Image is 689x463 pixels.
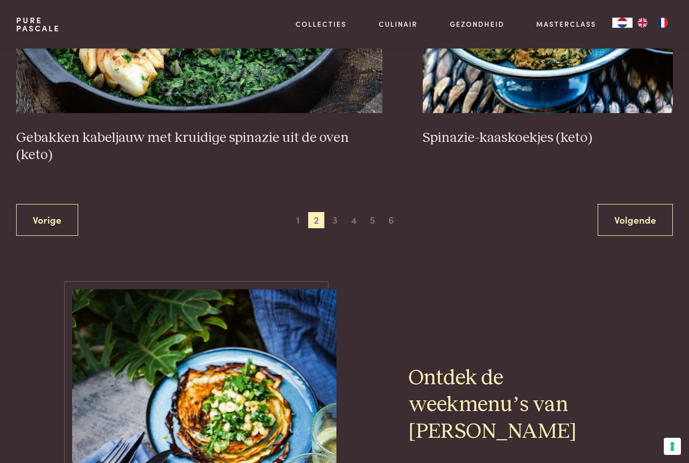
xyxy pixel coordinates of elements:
[308,212,324,228] span: 2
[653,18,673,28] a: FR
[633,18,653,28] a: EN
[664,438,681,455] button: Uw voorkeuren voor toestemming voor trackingtechnologieën
[598,204,673,236] a: Volgende
[346,212,362,228] span: 4
[450,19,504,29] a: Gezondheid
[16,129,382,164] h3: Gebakken kabeljauw met kruidige spinazie uit de oven (keto)
[383,212,399,228] span: 6
[612,18,633,28] div: Language
[612,18,673,28] aside: Language selected: Nederlands
[633,18,673,28] ul: Language list
[612,18,633,28] a: NL
[16,204,78,236] a: Vorige
[16,16,60,32] a: PurePascale
[409,365,617,445] h2: Ontdek de weekmenu’s van [PERSON_NAME]
[365,212,381,228] span: 5
[327,212,343,228] span: 3
[536,19,596,29] a: Masterclass
[290,212,306,228] span: 1
[296,19,347,29] a: Collecties
[379,19,418,29] a: Culinair
[423,129,673,147] h3: Spinazie-kaaskoekjes (keto)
